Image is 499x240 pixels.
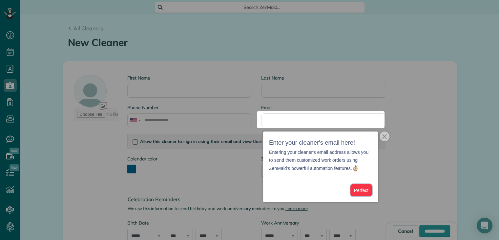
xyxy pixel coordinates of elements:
[269,137,372,148] h3: Enter your cleaner's email here!
[352,165,359,172] img: :ok_hand:
[350,184,372,196] button: Perfect
[380,132,389,141] button: close,
[263,132,378,202] div: Enter your cleaner&amp;#39;s email here!Entering your cleaner&amp;#39;s email address allows you ...
[269,148,372,173] p: Entering your cleaner's email address allows you to send them customized work orders using ZenMai...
